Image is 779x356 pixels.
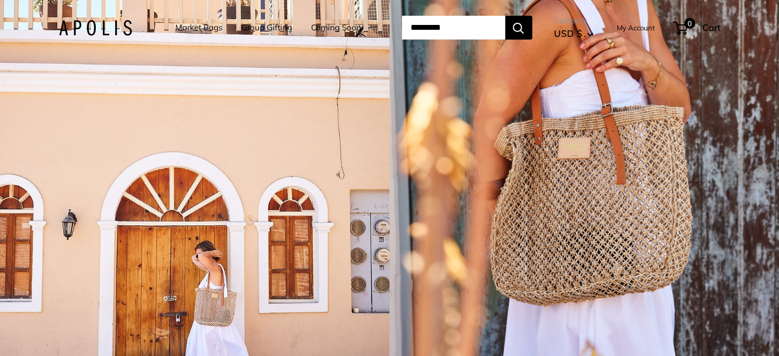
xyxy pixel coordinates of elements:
[241,20,292,35] a: Group Gifting
[702,22,721,33] span: Cart
[674,19,721,36] a: 0 Cart
[505,16,532,40] button: Search
[554,28,582,39] span: USD $
[617,21,655,34] a: My Account
[402,16,505,40] input: Search...
[311,20,361,35] a: Coming Soon
[59,20,132,36] img: Apolis
[175,20,222,35] a: Market Bags
[554,13,593,28] span: Currency
[554,25,593,42] button: USD $
[684,18,695,29] span: 0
